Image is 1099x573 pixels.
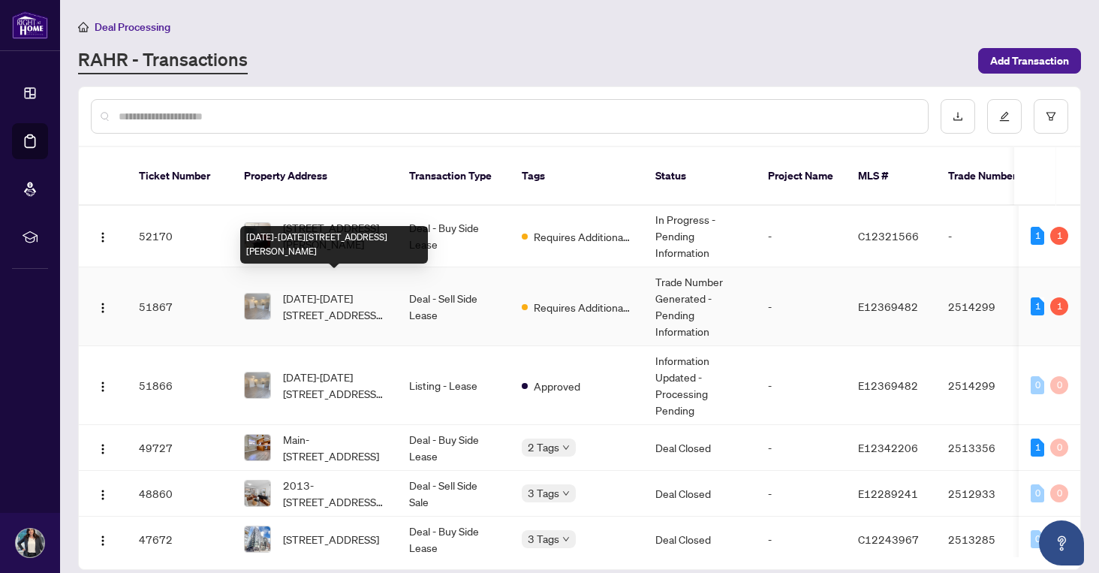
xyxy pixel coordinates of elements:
[1050,227,1068,245] div: 1
[283,290,385,323] span: [DATE]-[DATE][STREET_ADDRESS][PERSON_NAME]
[534,378,580,394] span: Approved
[1050,297,1068,315] div: 1
[978,48,1081,74] button: Add Transaction
[936,267,1041,346] td: 2514299
[78,22,89,32] span: home
[97,489,109,501] img: Logo
[1031,530,1044,548] div: 0
[397,205,510,267] td: Deal - Buy Side Lease
[1031,227,1044,245] div: 1
[858,229,919,243] span: C12321566
[858,441,918,454] span: E12342206
[643,346,756,425] td: Information Updated - Processing Pending
[858,378,918,392] span: E12369482
[283,477,385,510] span: 2013-[STREET_ADDRESS][PERSON_NAME]
[756,517,846,562] td: -
[97,302,109,314] img: Logo
[245,294,270,319] img: thumbnail-img
[95,20,170,34] span: Deal Processing
[397,471,510,517] td: Deal - Sell Side Sale
[643,425,756,471] td: Deal Closed
[858,487,918,500] span: E12289241
[245,435,270,460] img: thumbnail-img
[941,99,975,134] button: download
[1050,439,1068,457] div: 0
[240,226,428,264] div: [DATE]-[DATE][STREET_ADDRESS][PERSON_NAME]
[562,490,570,497] span: down
[756,346,846,425] td: -
[97,535,109,547] img: Logo
[936,346,1041,425] td: 2514299
[1031,439,1044,457] div: 1
[283,431,385,464] span: Main-[STREET_ADDRESS]
[528,530,559,547] span: 3 Tags
[127,425,232,471] td: 49727
[1039,520,1084,565] button: Open asap
[97,443,109,455] img: Logo
[936,425,1041,471] td: 2513356
[643,471,756,517] td: Deal Closed
[245,481,270,506] img: thumbnail-img
[756,425,846,471] td: -
[510,147,643,206] th: Tags
[127,267,232,346] td: 51867
[990,49,1069,73] span: Add Transaction
[91,224,115,248] button: Logo
[562,535,570,543] span: down
[397,346,510,425] td: Listing - Lease
[16,529,44,557] img: Profile Icon
[1034,99,1068,134] button: filter
[232,147,397,206] th: Property Address
[936,471,1041,517] td: 2512933
[127,205,232,267] td: 52170
[91,373,115,397] button: Logo
[756,267,846,346] td: -
[643,267,756,346] td: Trade Number Generated - Pending Information
[245,372,270,398] img: thumbnail-img
[756,205,846,267] td: -
[127,346,232,425] td: 51866
[756,147,846,206] th: Project Name
[397,147,510,206] th: Transaction Type
[97,231,109,243] img: Logo
[643,517,756,562] td: Deal Closed
[846,147,936,206] th: MLS #
[91,436,115,460] button: Logo
[1031,484,1044,502] div: 0
[283,369,385,402] span: [DATE]-[DATE][STREET_ADDRESS][PERSON_NAME]
[283,219,385,252] span: [STREET_ADDRESS][PERSON_NAME]
[756,471,846,517] td: -
[953,111,963,122] span: download
[12,11,48,39] img: logo
[1031,297,1044,315] div: 1
[283,531,379,547] span: [STREET_ADDRESS]
[1046,111,1056,122] span: filter
[858,532,919,546] span: C12243967
[1050,376,1068,394] div: 0
[245,223,270,249] img: thumbnail-img
[528,439,559,456] span: 2 Tags
[1050,484,1068,502] div: 0
[858,300,918,313] span: E12369482
[127,471,232,517] td: 48860
[987,99,1022,134] button: edit
[127,147,232,206] th: Ticket Number
[999,111,1010,122] span: edit
[643,147,756,206] th: Status
[534,228,631,245] span: Requires Additional Docs
[528,484,559,502] span: 3 Tags
[1031,376,1044,394] div: 0
[91,527,115,551] button: Logo
[936,517,1041,562] td: 2513285
[397,267,510,346] td: Deal - Sell Side Lease
[91,481,115,505] button: Logo
[78,47,248,74] a: RAHR - Transactions
[562,444,570,451] span: down
[643,205,756,267] td: In Progress - Pending Information
[397,425,510,471] td: Deal - Buy Side Lease
[936,147,1041,206] th: Trade Number
[534,299,631,315] span: Requires Additional Docs
[97,381,109,393] img: Logo
[245,526,270,552] img: thumbnail-img
[397,517,510,562] td: Deal - Buy Side Lease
